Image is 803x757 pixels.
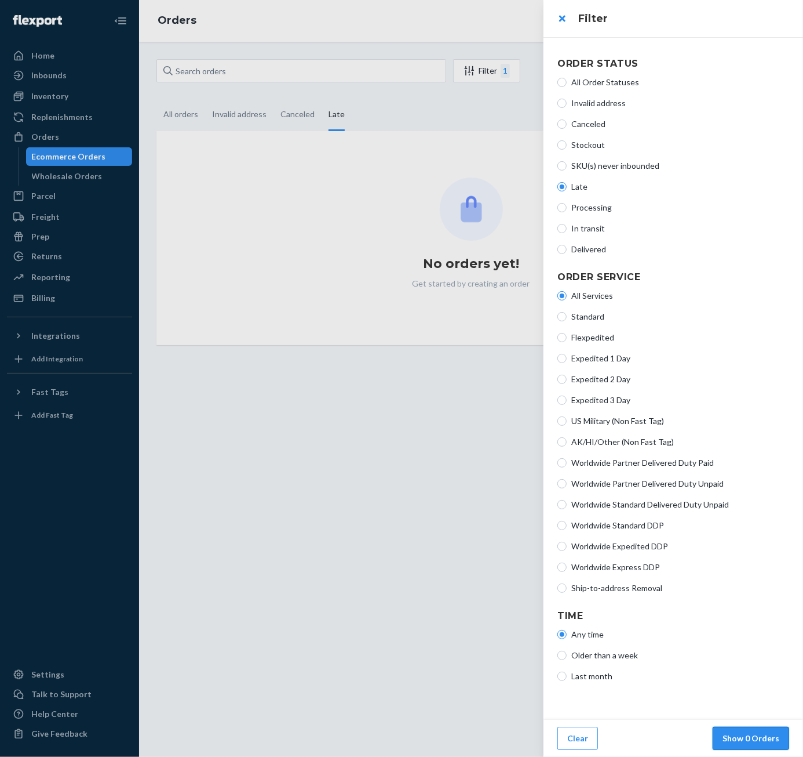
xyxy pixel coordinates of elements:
span: Worldwide Standard DDP [571,520,789,531]
input: Older than a week [557,651,567,660]
span: Expedited 1 Day [571,353,789,364]
span: Older than a week [571,650,789,661]
input: Stockout [557,140,567,150]
h4: Order Service [557,270,789,284]
span: Worldwide Express DDP [571,562,789,573]
h4: Time [557,609,789,623]
span: Stockout [571,139,789,151]
input: All Services [557,291,567,300]
input: US Military (Non Fast Tag) [557,416,567,426]
span: Worldwide Expedited DDP [571,541,789,552]
input: Delivered [557,245,567,254]
button: Clear [557,727,598,750]
input: All Order Statuses [557,78,567,87]
input: Late [557,182,567,191]
input: SKU(s) never inbounded [557,161,567,171]
input: Expedited 3 Day [557,396,567,405]
input: Expedited 1 Day [557,354,567,363]
span: All Services [571,290,789,302]
button: Show 0 Orders [713,727,789,750]
input: In transit [557,224,567,233]
span: Expedited 2 Day [571,374,789,385]
input: Processing [557,203,567,212]
span: Flexpedited [571,332,789,343]
input: AK/HI/Other (Non Fast Tag) [557,437,567,447]
input: Worldwide Partner Delivered Duty Unpaid [557,479,567,488]
span: Standard [571,311,789,323]
span: Processing [571,202,789,213]
input: Canceled [557,119,567,129]
button: close [550,7,574,30]
span: Worldwide Partner Delivered Duty Paid [571,457,789,469]
span: All Order Statuses [571,77,789,88]
input: Invalid address [557,99,567,108]
input: Worldwide Expedited DDP [557,542,567,551]
span: Delivered [571,244,789,255]
input: Last month [557,672,567,681]
span: Canceled [571,118,789,130]
input: Any time [557,630,567,639]
input: Expedited 2 Day [557,375,567,384]
input: Ship-to-address Removal [557,584,567,593]
input: Worldwide Standard Delivered Duty Unpaid [557,500,567,509]
span: Expedited 3 Day [571,394,789,406]
h3: Filter [578,11,789,26]
input: Worldwide Standard DDP [557,521,567,530]
span: Any time [571,629,789,640]
span: Late [571,181,789,193]
span: In transit [571,223,789,234]
h4: Order Status [557,57,789,71]
input: Worldwide Partner Delivered Duty Paid [557,458,567,468]
span: Worldwide Partner Delivered Duty Unpaid [571,478,789,490]
span: Ship-to-address Removal [571,582,789,594]
input: Worldwide Express DDP [557,563,567,572]
span: Invalid address [571,97,789,109]
span: US Military (Non Fast Tag) [571,415,789,427]
span: AK/HI/Other (Non Fast Tag) [571,436,789,448]
span: Worldwide Standard Delivered Duty Unpaid [571,499,789,510]
input: Flexpedited [557,333,567,342]
span: SKU(s) never inbounded [571,160,789,172]
span: Last month [571,671,789,682]
input: Standard [557,312,567,321]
